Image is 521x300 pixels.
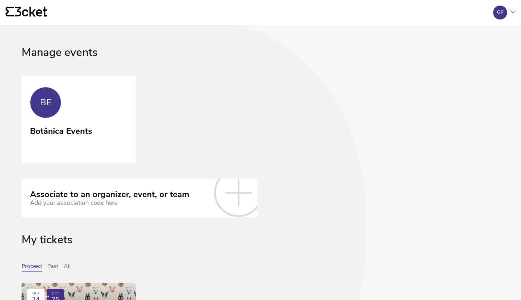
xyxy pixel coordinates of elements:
div: OCT [52,292,59,296]
a: {' '} [6,7,47,18]
g: {' '} [6,7,14,17]
button: Past [47,263,58,272]
div: OCT [32,292,40,296]
div: My tickets [22,234,499,263]
button: Proceed [22,263,42,272]
div: GP [497,10,504,15]
div: BE [40,97,52,108]
div: Add your association code here [30,199,189,206]
a: Associate to an organizer, event, or team Add your association code here [22,179,257,218]
div: Botânica Events [30,124,92,136]
a: BE Botânica Events [22,76,136,163]
button: All [64,263,71,272]
div: Manage events [22,46,499,76]
div: Associate to an organizer, event, or team [30,190,189,200]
